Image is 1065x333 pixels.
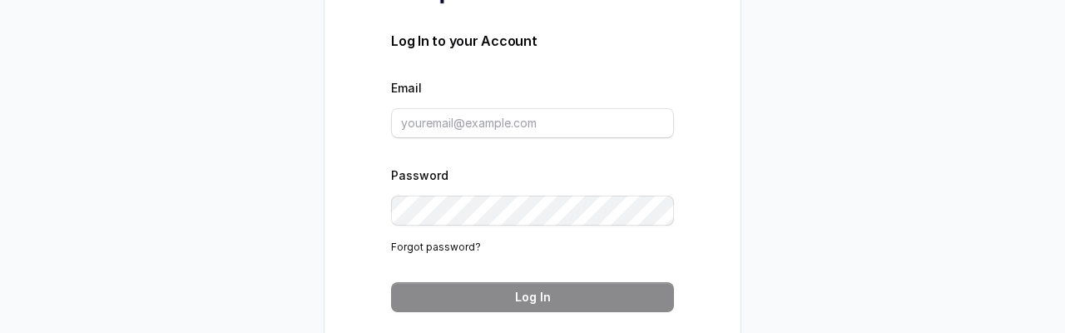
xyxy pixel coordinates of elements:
[391,241,481,253] a: Forgot password?
[391,108,674,138] input: youremail@example.com
[391,282,674,312] button: Log In
[391,168,448,182] label: Password
[391,81,422,95] label: Email
[391,31,674,51] h3: Log In to your Account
